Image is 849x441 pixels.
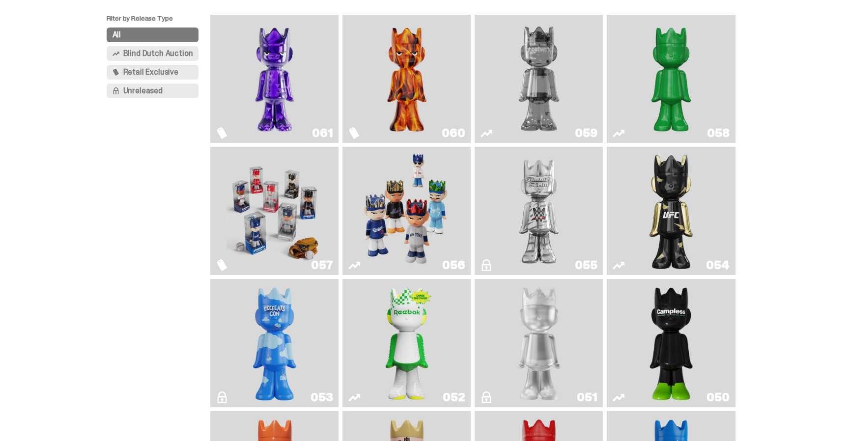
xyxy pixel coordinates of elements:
a: Always On Fire [348,19,465,139]
span: Unreleased [123,87,163,95]
img: Game Face (2025) [359,151,455,271]
button: Blind Dutch Auction [107,46,199,61]
a: LLLoyalty [481,283,597,403]
a: Game Face (2025) [216,151,333,271]
img: LLLoyalty [513,283,565,403]
div: 057 [311,259,333,271]
p: Filter by Release Type [107,15,211,28]
div: 059 [575,127,597,139]
div: 052 [443,391,465,403]
a: Campless [613,283,729,403]
span: Retail Exclusive [123,68,178,76]
button: Retail Exclusive [107,65,199,80]
div: 061 [312,127,333,139]
a: Court Victory [348,283,465,403]
img: Schrödinger's ghost: Sunday Green [623,19,719,139]
div: 060 [442,127,465,139]
a: Game Face (2025) [348,151,465,271]
img: Fantasy [226,19,323,139]
div: 055 [575,259,597,271]
span: Blind Dutch Auction [123,50,193,57]
img: Game Face (2025) [226,151,323,271]
a: Ruby [613,151,729,271]
img: Two [491,19,587,139]
div: 051 [577,391,597,403]
img: Always On Fire [359,19,455,139]
button: Unreleased [107,83,199,98]
a: I Was There SummerSlam [481,151,597,271]
div: 054 [706,259,729,271]
div: 056 [442,259,465,271]
img: ghooooost [249,283,301,403]
a: Schrödinger's ghost: Sunday Green [613,19,729,139]
button: All [107,28,199,42]
img: Court Victory [381,283,433,403]
img: Ruby [645,151,697,271]
img: Campless [645,283,697,403]
div: 053 [311,391,333,403]
a: Two [481,19,597,139]
span: All [113,31,121,39]
img: I Was There SummerSlam [491,151,587,271]
a: ghooooost [216,283,333,403]
a: Fantasy [216,19,333,139]
div: 050 [707,391,729,403]
div: 058 [707,127,729,139]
